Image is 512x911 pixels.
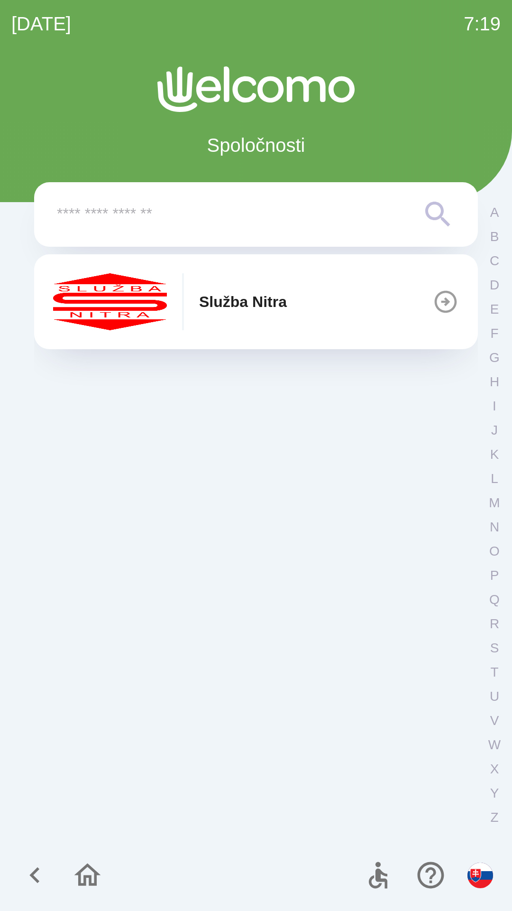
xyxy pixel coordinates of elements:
[493,398,496,414] p: I
[490,688,499,705] p: U
[467,863,493,888] img: sk flag
[490,640,499,656] p: S
[490,325,498,342] p: F
[34,66,478,112] img: Logo
[483,660,506,684] button: T
[483,249,506,273] button: C
[483,370,506,394] button: H
[489,591,500,608] p: Q
[483,200,506,224] button: A
[491,422,498,438] p: J
[483,515,506,539] button: N
[483,636,506,660] button: S
[483,491,506,515] button: M
[490,664,498,680] p: T
[483,781,506,805] button: Y
[483,587,506,612] button: Q
[483,418,506,442] button: J
[490,785,499,801] p: Y
[483,321,506,345] button: F
[483,466,506,491] button: L
[11,9,71,38] p: [DATE]
[490,252,499,269] p: C
[483,733,506,757] button: W
[34,254,478,349] button: Služba Nitra
[488,736,501,753] p: W
[491,470,498,487] p: L
[483,442,506,466] button: K
[490,712,499,729] p: V
[483,273,506,297] button: D
[490,228,499,245] p: B
[483,757,506,781] button: X
[490,277,499,293] p: D
[483,805,506,829] button: Z
[464,9,501,38] p: 7:19
[489,543,500,559] p: O
[490,446,499,463] p: K
[483,539,506,563] button: O
[53,273,167,330] img: c55f63fc-e714-4e15-be12-dfeb3df5ea30.png
[489,349,500,366] p: G
[489,494,500,511] p: M
[483,297,506,321] button: E
[483,345,506,370] button: G
[483,612,506,636] button: R
[199,290,287,313] p: Služba Nitra
[490,373,499,390] p: H
[490,761,499,777] p: X
[490,519,499,535] p: N
[490,204,499,221] p: A
[207,131,305,159] p: Spoločnosti
[483,224,506,249] button: B
[490,301,499,317] p: E
[490,809,498,826] p: Z
[490,615,499,632] p: R
[483,708,506,733] button: V
[483,684,506,708] button: U
[490,567,499,584] p: P
[483,563,506,587] button: P
[483,394,506,418] button: I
